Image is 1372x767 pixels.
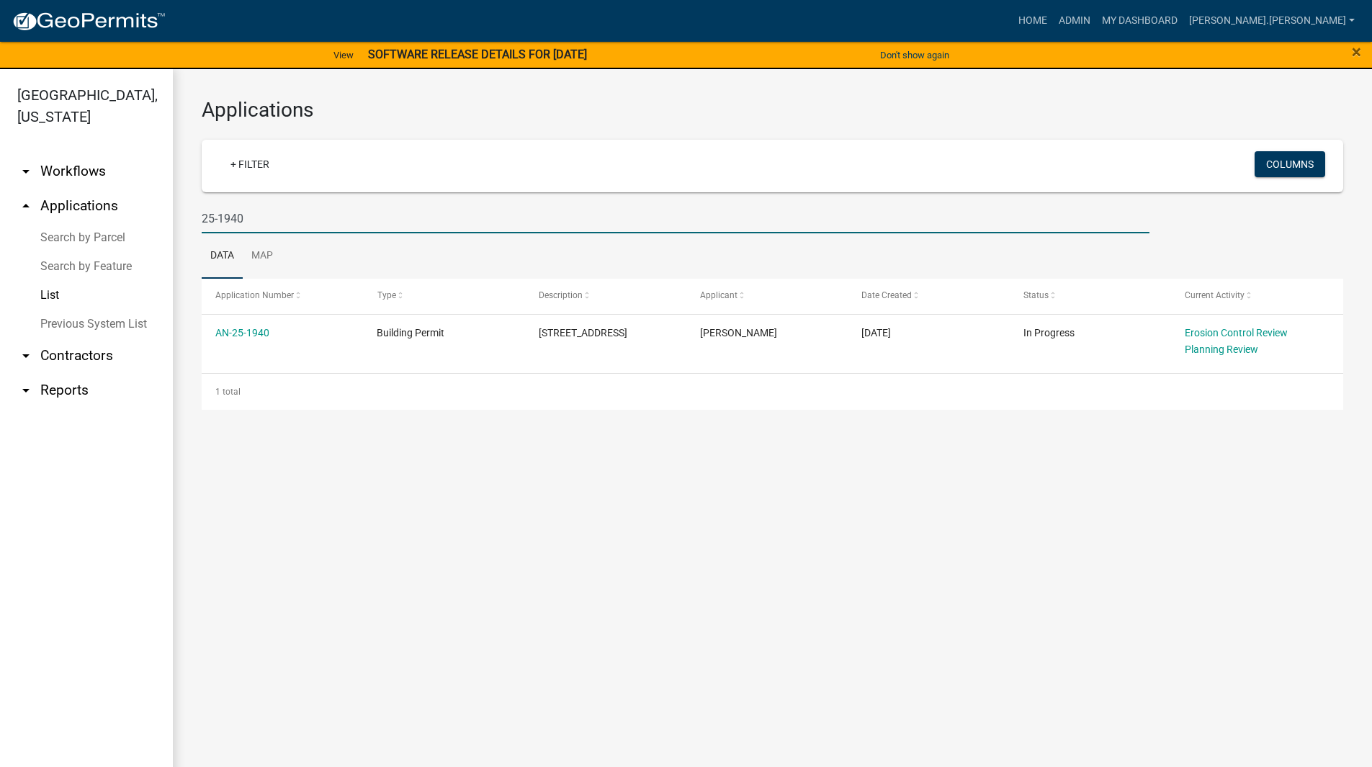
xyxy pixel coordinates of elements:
[368,48,587,61] strong: SOFTWARE RELEASE DETAILS FOR [DATE]
[377,290,395,300] span: Type
[377,327,444,338] span: Building Permit
[539,290,583,300] span: Description
[328,43,359,67] a: View
[1352,43,1361,60] button: Close
[1185,290,1245,300] span: Current Activity
[17,163,35,180] i: arrow_drop_down
[525,279,686,313] datatable-header-cell: Description
[539,327,627,338] span: 433 Northfield LnValparaiso
[17,347,35,364] i: arrow_drop_down
[848,279,1009,313] datatable-header-cell: Date Created
[874,43,955,67] button: Don't show again
[700,327,777,338] span: Tracy Thompson
[1023,327,1075,338] span: In Progress
[1009,279,1170,313] datatable-header-cell: Status
[1171,279,1332,313] datatable-header-cell: Current Activity
[1352,42,1361,62] span: ×
[861,327,891,338] span: 10/03/2025
[1185,327,1288,338] a: Erosion Control Review
[1183,7,1360,35] a: [PERSON_NAME].[PERSON_NAME]
[1053,7,1096,35] a: Admin
[686,279,848,313] datatable-header-cell: Applicant
[1096,7,1183,35] a: My Dashboard
[202,204,1149,233] input: Search for applications
[17,197,35,215] i: arrow_drop_up
[1013,7,1053,35] a: Home
[363,279,524,313] datatable-header-cell: Type
[202,98,1343,122] h3: Applications
[861,290,912,300] span: Date Created
[215,327,269,338] a: AN-25-1940
[202,279,363,313] datatable-header-cell: Application Number
[1255,151,1325,177] button: Columns
[215,290,294,300] span: Application Number
[202,374,1343,410] div: 1 total
[1185,344,1258,355] a: Planning Review
[219,151,281,177] a: + Filter
[700,290,737,300] span: Applicant
[1023,290,1049,300] span: Status
[243,233,282,279] a: Map
[202,233,243,279] a: Data
[17,382,35,399] i: arrow_drop_down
